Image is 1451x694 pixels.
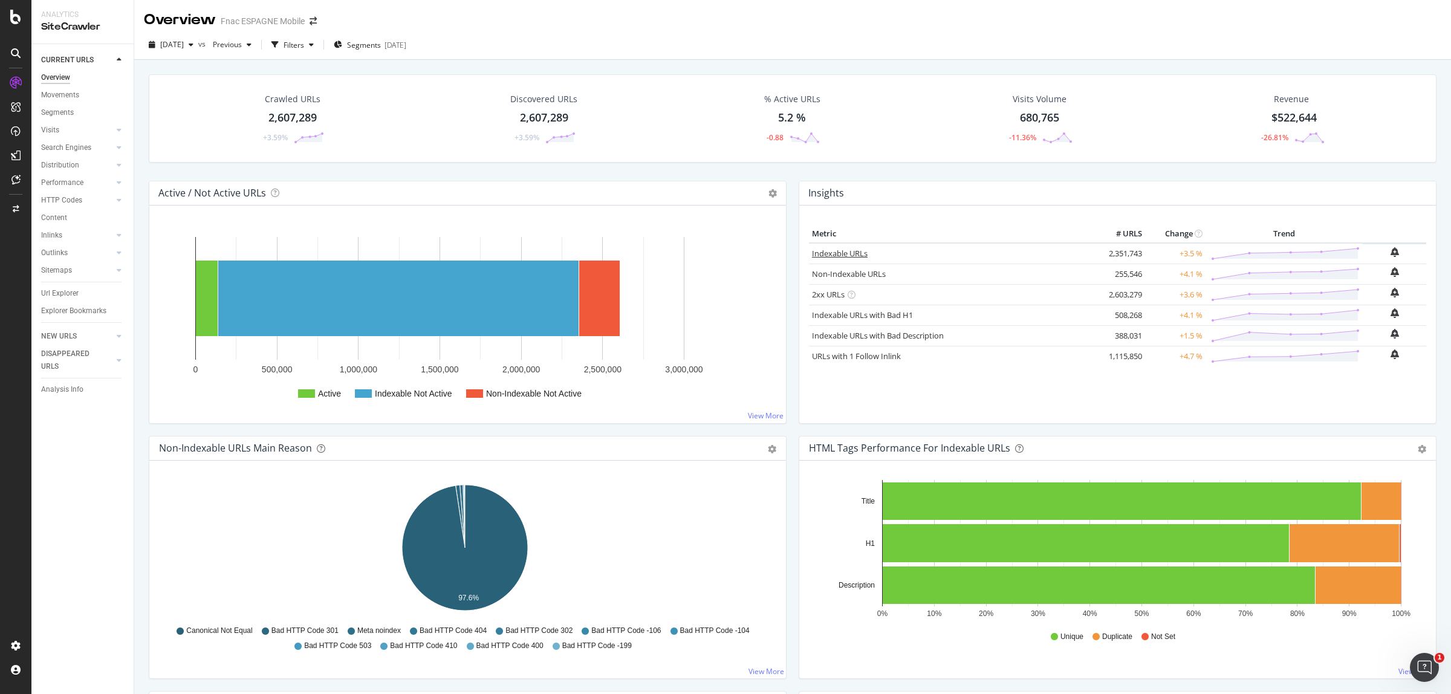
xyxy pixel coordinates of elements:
text: 100% [1392,609,1410,618]
div: Visits Volume [1013,93,1066,105]
span: Segments [347,40,381,50]
text: 2,000,000 [502,365,540,374]
span: Bad HTTP Code 410 [390,641,457,651]
text: 1,000,000 [340,365,377,374]
text: 30% [1031,609,1045,618]
span: Previous [208,39,242,50]
h4: Active / Not Active URLs [158,185,266,201]
td: 1,115,850 [1097,346,1145,366]
div: Visits [41,124,59,137]
span: Not Set [1151,632,1175,642]
text: 0% [877,609,888,618]
div: A chart. [159,225,770,413]
div: Performance [41,177,83,189]
text: 80% [1290,609,1305,618]
div: Fnac ESPAGNE Mobile [221,15,305,27]
span: 2025 Sep. 1st [160,39,184,50]
text: 97.6% [458,594,479,602]
text: 0 [193,365,198,374]
a: HTTP Codes [41,194,113,207]
a: Explorer Bookmarks [41,305,125,317]
td: 388,031 [1097,325,1145,346]
div: Search Engines [41,141,91,154]
div: bell-plus [1391,288,1399,297]
span: Bad HTTP Code 503 [304,641,371,651]
div: Inlinks [41,229,62,242]
td: +3.6 % [1145,284,1206,305]
div: bell-plus [1391,267,1399,277]
div: gear [768,445,776,453]
div: Analytics [41,10,124,20]
div: bell-plus [1391,247,1399,257]
span: Bad HTTP Code -104 [680,626,750,636]
td: +3.5 % [1145,243,1206,264]
div: 2,607,289 [520,110,568,126]
div: 680,765 [1020,110,1059,126]
div: CURRENT URLS [41,54,94,66]
td: +4.1 % [1145,305,1206,325]
span: Bad HTTP Code 404 [420,626,487,636]
a: Non-Indexable URLs [812,268,886,279]
span: Duplicate [1102,632,1132,642]
text: 40% [1083,609,1097,618]
td: 255,546 [1097,264,1145,284]
iframe: Intercom live chat [1410,653,1439,682]
a: Analysis Info [41,383,125,396]
td: 508,268 [1097,305,1145,325]
a: Overview [41,71,125,84]
td: 2,603,279 [1097,284,1145,305]
span: Bad HTTP Code -106 [591,626,661,636]
span: Revenue [1274,93,1309,105]
text: 500,000 [262,365,293,374]
a: Segments [41,106,125,119]
div: arrow-right-arrow-left [310,17,317,25]
div: A chart. [159,480,770,620]
div: Overview [41,71,70,84]
div: Overview [144,10,216,30]
a: Performance [41,177,113,189]
th: Metric [809,225,1097,243]
div: NEW URLS [41,330,77,343]
a: Sitemaps [41,264,113,277]
a: Indexable URLs with Bad H1 [812,310,913,320]
a: View More [748,666,784,676]
th: # URLS [1097,225,1145,243]
text: H1 [866,539,875,548]
text: Non-Indexable Not Active [486,389,582,398]
a: Indexable URLs [812,248,868,259]
span: $522,644 [1271,110,1317,125]
td: +4.1 % [1145,264,1206,284]
a: Outlinks [41,247,113,259]
a: Distribution [41,159,113,172]
div: bell-plus [1391,349,1399,359]
div: Analysis Info [41,383,83,396]
a: DISAPPEARED URLS [41,348,113,373]
div: HTTP Codes [41,194,82,207]
div: Distribution [41,159,79,172]
text: Active [318,389,341,398]
div: Segments [41,106,74,119]
span: Bad HTTP Code 301 [271,626,339,636]
a: Movements [41,89,125,102]
div: Non-Indexable URLs Main Reason [159,442,312,454]
td: +1.5 % [1145,325,1206,346]
text: 60% [1186,609,1201,618]
div: [DATE] [385,40,406,50]
a: URLs with 1 Follow Inlink [812,351,901,362]
div: 5.2 % [778,110,806,126]
td: 2,351,743 [1097,243,1145,264]
button: Segments[DATE] [329,35,411,54]
a: Visits [41,124,113,137]
td: +4.7 % [1145,346,1206,366]
text: 70% [1238,609,1253,618]
div: Url Explorer [41,287,79,300]
a: CURRENT URLS [41,54,113,66]
div: Sitemaps [41,264,72,277]
div: -11.36% [1009,132,1036,143]
i: Options [768,189,777,198]
svg: A chart. [809,480,1420,620]
a: View More [1398,666,1434,676]
text: 2,500,000 [584,365,622,374]
span: Bad HTTP Code -199 [562,641,632,651]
